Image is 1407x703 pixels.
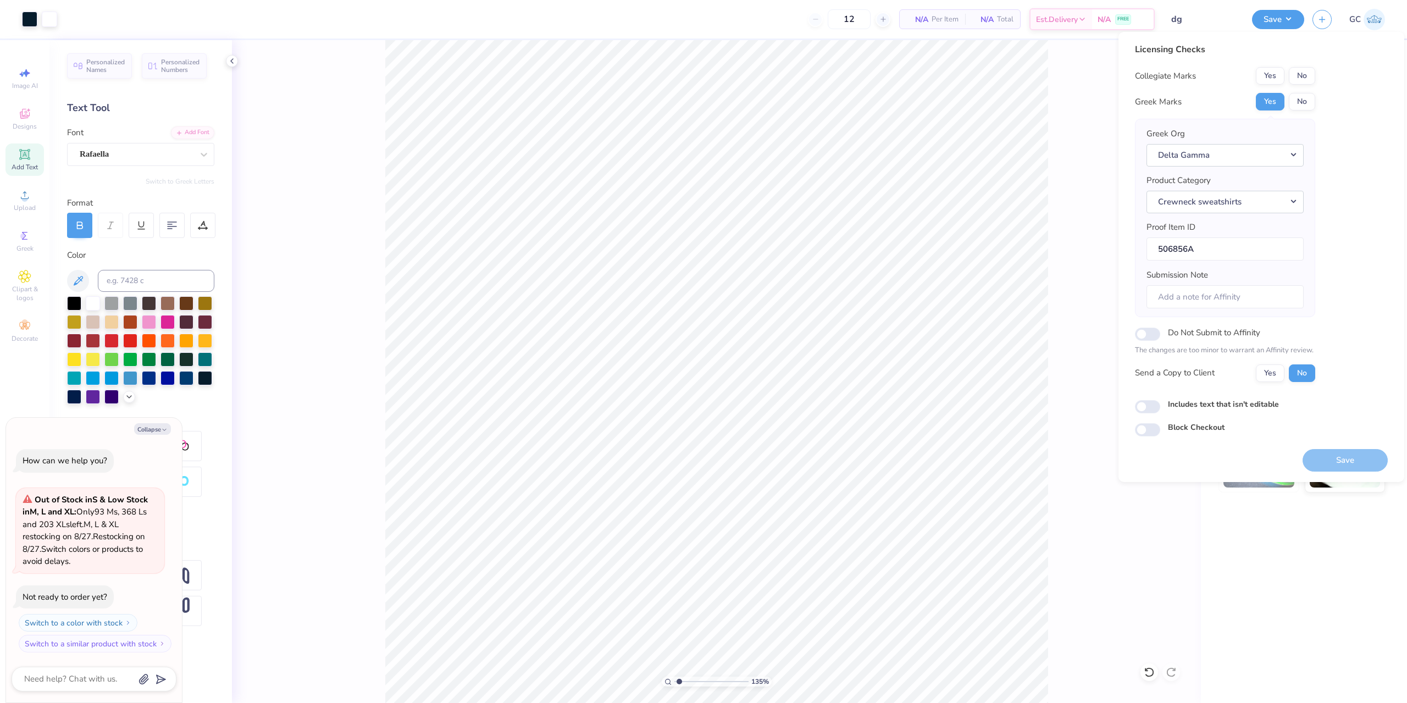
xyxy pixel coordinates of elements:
button: Yes [1256,67,1284,85]
div: Collegiate Marks [1135,70,1196,82]
span: GC [1349,13,1361,26]
span: Decorate [12,334,38,343]
button: Collapse [134,423,171,435]
span: Image AI [12,81,38,90]
input: Untitled Design [1163,8,1244,30]
label: Do Not Submit to Affinity [1168,325,1260,340]
label: Font [67,126,84,139]
p: The changes are too minor to warrant an Affinity review. [1135,345,1315,356]
span: Est. Delivery [1036,14,1078,25]
button: No [1289,93,1315,110]
label: Submission Note [1146,269,1208,281]
span: N/A [972,14,994,25]
span: Designs [13,122,37,131]
div: Styles [67,415,214,428]
input: e.g. 7428 c [98,270,214,292]
div: Send a Copy to Client [1135,367,1215,379]
div: Greek Marks [1135,96,1182,108]
button: Crewneck sweatshirts [1146,191,1304,213]
button: Yes [1256,93,1284,110]
span: 135 % [751,677,769,687]
span: Per Item [932,14,959,25]
label: Product Category [1146,174,1211,187]
span: Upload [14,203,36,212]
button: Save [1252,10,1304,29]
img: Switch to a similar product with stock [159,640,165,647]
span: Total [997,14,1013,25]
input: – – [828,9,871,29]
label: Greek Org [1146,128,1185,140]
img: Switch to a color with stock [125,619,131,626]
div: Format [67,197,215,209]
label: Proof Item ID [1146,221,1195,234]
button: Yes [1256,364,1284,382]
span: Only 93 Ms, 368 Ls and 203 XLs left. M, L & XL restocking on 8/27. Restocking on 8/27. Switch col... [23,494,148,567]
span: Personalized Names [86,58,125,74]
button: No [1289,364,1315,382]
button: Switch to a similar product with stock [19,635,171,652]
span: FREE [1117,15,1129,23]
a: GC [1349,9,1385,30]
input: Add a note for Affinity [1146,285,1304,309]
div: Not ready to order yet? [23,591,107,602]
label: Block Checkout [1168,422,1225,433]
div: How can we help you? [23,455,107,466]
button: No [1289,67,1315,85]
button: Switch to Greek Letters [146,177,214,186]
div: Text Tool [67,101,214,115]
strong: Out of Stock in S [35,494,99,505]
button: Switch to a color with stock [19,614,137,632]
span: N/A [1098,14,1111,25]
label: Includes text that isn't editable [1168,398,1279,410]
span: Clipart & logos [5,285,44,302]
span: Add Text [12,163,38,171]
img: Gerard Christopher Trorres [1364,9,1385,30]
button: Delta Gamma [1146,144,1304,167]
div: Add Font [171,126,214,139]
div: Licensing Checks [1135,43,1315,56]
span: Greek [16,244,34,253]
div: Color [67,249,214,262]
span: Personalized Numbers [161,58,200,74]
span: N/A [906,14,928,25]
